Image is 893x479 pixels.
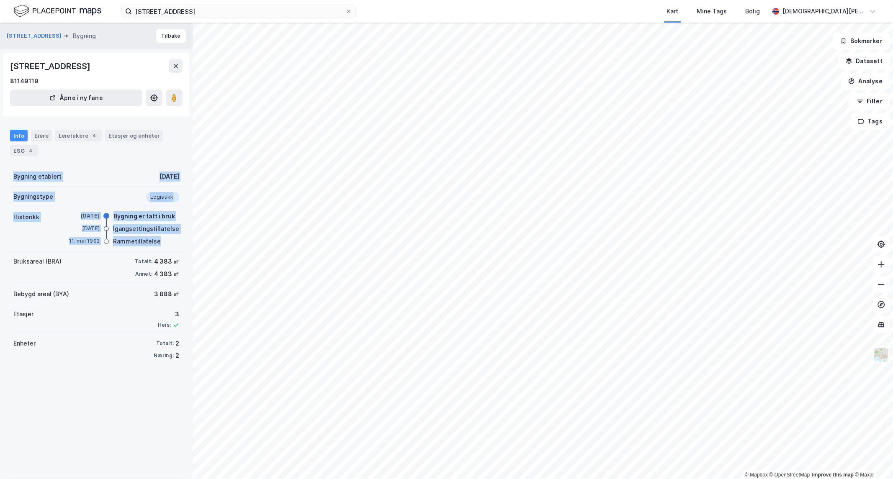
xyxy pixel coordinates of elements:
[13,212,39,222] div: Historikk
[31,130,52,141] div: Eiere
[160,172,179,182] div: [DATE]
[73,31,96,41] div: Bygning
[851,439,893,479] div: Kontrollprogram for chat
[13,289,69,299] div: Bebygd areal (BYA)
[10,130,28,141] div: Info
[175,351,179,361] div: 2
[132,5,345,18] input: Søk på adresse, matrikkel, gårdeiere, leietakere eller personer
[13,192,53,202] div: Bygningstype
[113,224,179,234] div: Igangsettingstillatelse
[697,6,727,16] div: Mine Tags
[10,59,92,73] div: [STREET_ADDRESS]
[849,93,890,110] button: Filter
[154,256,179,266] div: 4 383 ㎡
[108,132,160,139] div: Etasjer og enheter
[156,29,186,43] button: Tilbake
[812,472,854,478] a: Improve this map
[13,256,62,266] div: Bruksareal (BRA)
[158,322,171,328] div: Heis:
[154,269,179,279] div: 4 383 ㎡
[667,6,678,16] div: Kart
[841,73,890,90] button: Analyse
[833,33,890,49] button: Bokmerker
[90,131,98,140] div: 4
[113,236,161,246] div: Rammetillatelse
[154,289,179,299] div: 3 888 ㎡
[135,271,152,277] div: Annet:
[66,225,100,232] div: [DATE]
[839,53,890,69] button: Datasett
[851,439,893,479] iframe: Chat Widget
[175,338,179,348] div: 2
[13,309,33,319] div: Etasjer
[158,309,179,319] div: 3
[156,340,174,347] div: Totalt:
[10,76,39,86] div: 81149119
[7,32,63,40] button: [STREET_ADDRESS]
[154,352,174,359] div: Næring:
[851,113,890,130] button: Tags
[745,6,760,16] div: Bolig
[13,4,101,18] img: logo.f888ab2527a4732fd821a326f86c7f29.svg
[55,130,102,141] div: Leietakere
[66,212,100,220] div: [DATE]
[135,258,152,265] div: Totalt:
[66,237,100,245] div: 11. mai 1992
[10,90,142,106] button: Åpne i ny fane
[113,211,175,221] div: Bygning er tatt i bruk
[10,145,38,156] div: ESG
[13,338,36,348] div: Enheter
[769,472,810,478] a: OpenStreetMap
[873,347,889,363] img: Z
[782,6,866,16] div: [DEMOGRAPHIC_DATA][PERSON_NAME]
[13,172,62,182] div: Bygning etablert
[745,472,768,478] a: Mapbox
[26,146,35,155] div: 4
